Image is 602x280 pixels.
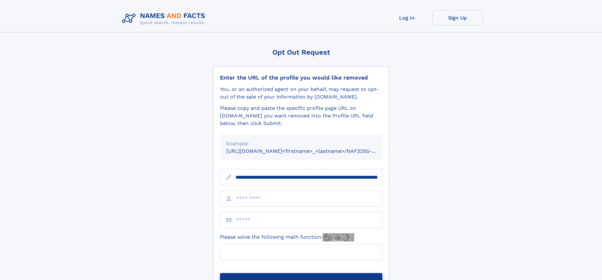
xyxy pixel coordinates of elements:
[119,10,210,27] img: Logo Names and Facts
[220,233,354,241] label: Please solve the following math function:
[220,74,382,81] div: Enter the URL of the profile you would like removed
[220,104,382,127] div: Please copy and paste the specific profile page URL on [DOMAIN_NAME] you want removed into the Pr...
[226,148,394,154] small: [URL][DOMAIN_NAME]<firstname>_<lastname>/NAF325G-xxxxxxxx
[382,10,432,26] a: Log In
[220,86,382,101] div: You, or an authorized agent on your behalf, may request to opt-out of the sale of your informatio...
[213,48,389,56] div: Opt Out Request
[226,140,376,147] div: Example:
[432,10,483,26] a: Sign Up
